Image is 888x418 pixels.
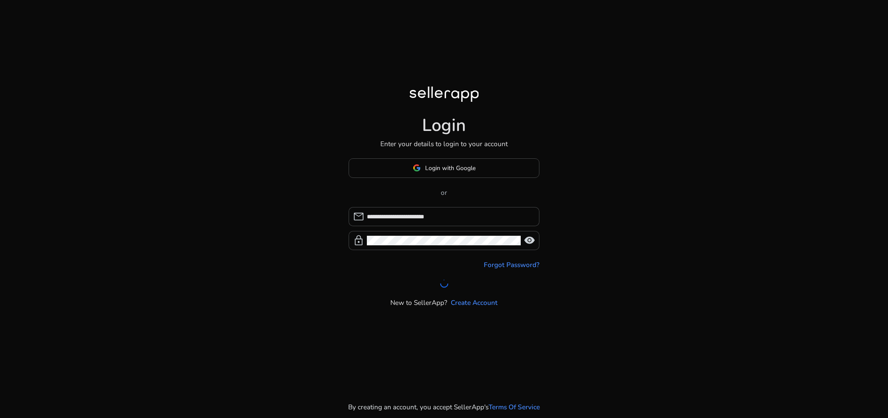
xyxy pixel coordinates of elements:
img: google-logo.svg [413,164,421,172]
span: visibility [524,235,535,246]
span: lock [353,235,364,246]
a: Create Account [451,298,498,308]
p: Enter your details to login to your account [380,139,508,149]
a: Forgot Password? [484,260,539,270]
p: or [349,187,540,197]
span: mail [353,211,364,222]
button: Login with Google [349,158,540,178]
p: New to SellerApp? [390,298,447,308]
a: Terms Of Service [489,402,540,412]
span: Login with Google [425,164,476,173]
h1: Login [422,115,466,136]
